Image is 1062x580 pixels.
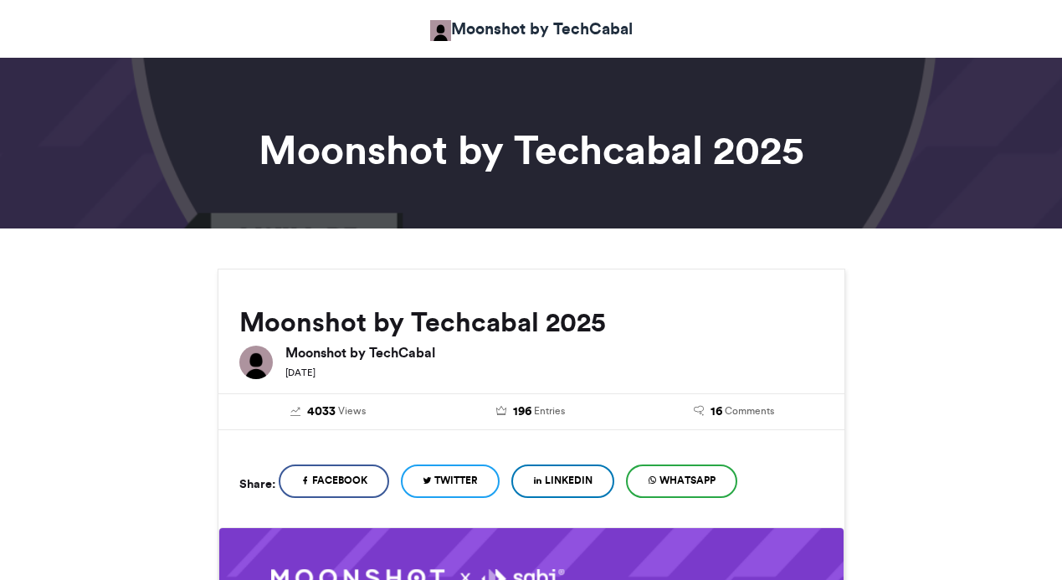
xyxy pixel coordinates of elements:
[430,17,633,41] a: Moonshot by TechCabal
[279,465,389,498] a: Facebook
[401,465,500,498] a: Twitter
[511,465,614,498] a: LinkedIn
[725,403,774,418] span: Comments
[626,465,737,498] a: WhatsApp
[645,403,823,421] a: 16 Comments
[442,403,620,421] a: 196 Entries
[285,367,316,378] small: [DATE]
[239,473,275,495] h5: Share:
[545,473,593,488] span: LinkedIn
[430,20,451,41] img: Moonshot by TechCabal
[239,307,823,337] h2: Moonshot by Techcabal 2025
[285,346,823,359] h6: Moonshot by TechCabal
[312,473,367,488] span: Facebook
[434,473,478,488] span: Twitter
[307,403,336,421] span: 4033
[239,403,418,421] a: 4033 Views
[711,403,722,421] span: 16
[67,130,996,170] h1: Moonshot by Techcabal 2025
[534,403,565,418] span: Entries
[659,473,716,488] span: WhatsApp
[338,403,366,418] span: Views
[513,403,531,421] span: 196
[239,346,273,379] img: Moonshot by TechCabal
